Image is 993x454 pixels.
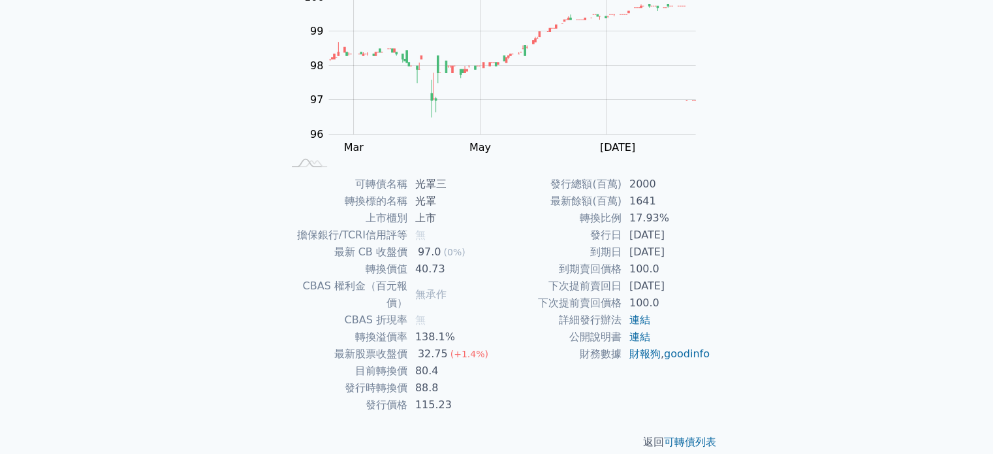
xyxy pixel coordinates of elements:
tspan: [DATE] [600,141,635,154]
td: 發行日 [497,227,622,244]
td: 下次提前賣回日 [497,278,622,295]
tspan: 97 [310,93,323,106]
div: 97.0 [415,244,444,261]
span: (0%) [443,247,465,257]
span: 無 [415,314,426,326]
tspan: 99 [310,25,323,37]
a: 財報狗 [629,348,661,360]
td: [DATE] [622,278,711,295]
span: 無承作 [415,288,447,300]
td: 100.0 [622,261,711,278]
td: 光罩三 [407,176,497,193]
td: 下次提前賣回價格 [497,295,622,312]
td: 40.73 [407,261,497,278]
td: 2000 [622,176,711,193]
td: CBAS 折現率 [283,312,407,329]
span: (+1.4%) [450,349,488,359]
td: 上市櫃別 [283,210,407,227]
a: 連結 [629,331,650,343]
td: 100.0 [622,295,711,312]
td: 詳細發行辦法 [497,312,622,329]
td: 最新股票收盤價 [283,346,407,363]
td: 轉換比例 [497,210,622,227]
a: 連結 [629,314,650,326]
tspan: 98 [310,59,323,72]
td: 到期賣回價格 [497,261,622,278]
td: 發行總額(百萬) [497,176,622,193]
a: goodinfo [664,348,710,360]
td: CBAS 權利金（百元報價） [283,278,407,312]
td: 轉換標的名稱 [283,193,407,210]
td: 最新餘額(百萬) [497,193,622,210]
td: 轉換溢價率 [283,329,407,346]
td: 80.4 [407,363,497,380]
td: [DATE] [622,227,711,244]
td: 發行時轉換價 [283,380,407,397]
td: 公開說明書 [497,329,622,346]
td: 115.23 [407,397,497,413]
td: 1641 [622,193,711,210]
td: 目前轉換價 [283,363,407,380]
td: 17.93% [622,210,711,227]
a: 可轉債列表 [664,436,716,448]
tspan: Mar [343,141,364,154]
td: , [622,346,711,363]
td: 可轉債名稱 [283,176,407,193]
td: 擔保銀行/TCRI信用評等 [283,227,407,244]
td: 上市 [407,210,497,227]
td: 88.8 [407,380,497,397]
td: [DATE] [622,244,711,261]
td: 光罩 [407,193,497,210]
td: 轉換價值 [283,261,407,278]
span: 無 [415,229,426,241]
div: 32.75 [415,346,450,363]
tspan: May [469,141,491,154]
td: 到期日 [497,244,622,261]
td: 最新 CB 收盤價 [283,244,407,261]
td: 發行價格 [283,397,407,413]
tspan: 96 [310,128,323,140]
p: 返回 [267,434,727,450]
td: 138.1% [407,329,497,346]
td: 財務數據 [497,346,622,363]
